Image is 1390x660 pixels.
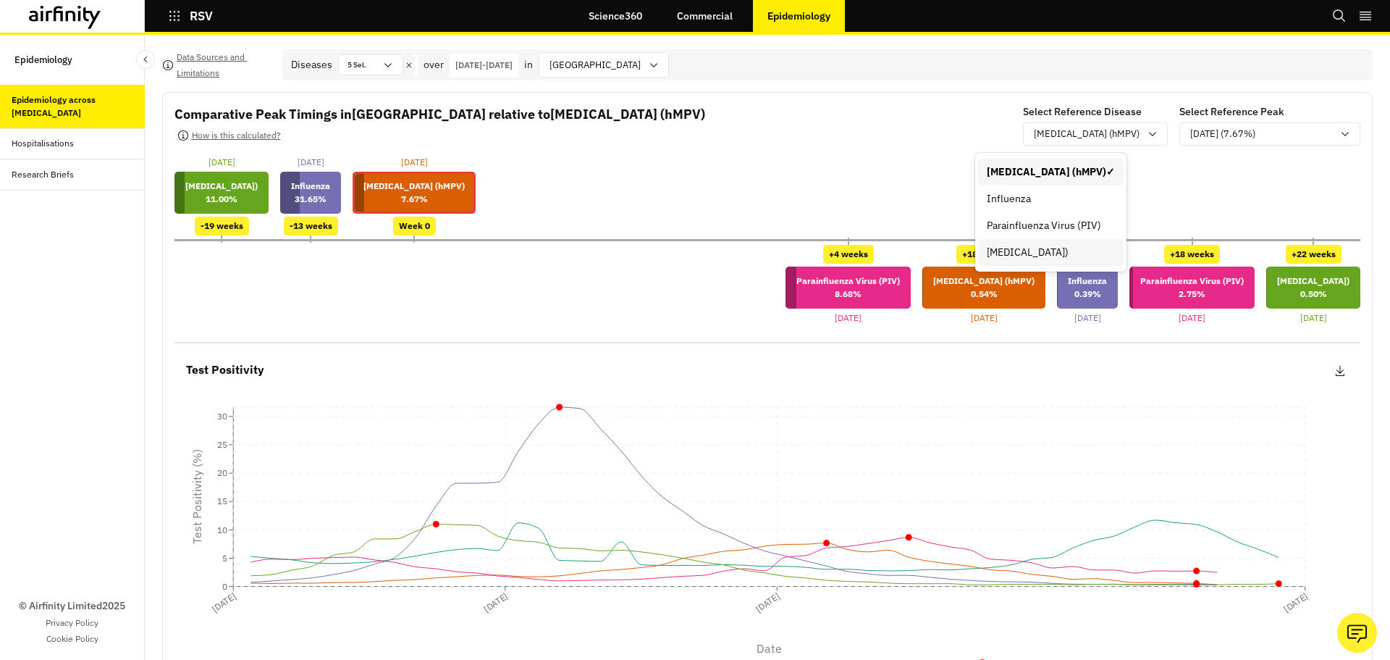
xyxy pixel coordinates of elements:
p: Parainfluenza Virus (PIV) [796,275,900,288]
p: Epidemiology [14,46,72,73]
button: Search [1332,4,1347,28]
tspan: 10 [217,525,227,535]
p: [DATE] [835,312,862,325]
p: 0.54 % [933,288,1035,301]
p: 31.65 % [291,193,330,206]
p: 0.39 % [1068,288,1107,301]
div: -13 weeks [284,217,338,235]
tspan: 15 [217,496,227,506]
p: 7.67 % [363,193,465,206]
tspan: Date [757,641,782,656]
button: Close Sidebar [136,50,155,69]
tspan: 5 [222,553,227,564]
a: Cookie Policy [46,632,98,646]
p: Select Reference Peak [1179,104,1284,120]
div: Epidemiology across [MEDICAL_DATA] [12,93,133,120]
p: Parainfluenza Virus (PIV) [1140,275,1244,288]
div: [MEDICAL_DATA] (hMPV) [987,164,1115,180]
p: [DATE] [1300,312,1327,325]
p: [DATE] (7.67%) [1190,127,1255,141]
p: [MEDICAL_DATA] (hMPV) [933,275,1035,288]
div: +22 weeks [1286,245,1341,264]
p: 0.50 % [1277,288,1349,301]
tspan: 0 [222,581,227,592]
tspan: [DATE] [481,590,510,615]
button: Ask our analysts [1337,613,1377,653]
p: [MEDICAL_DATA] (hMPV) [1034,127,1140,141]
p: 8.68 % [796,288,900,301]
p: [DATE] [298,156,324,169]
p: RSV [190,9,213,22]
p: [DATE] [971,312,998,325]
div: Diseases [291,57,332,72]
div: Hospitalisations [12,137,74,150]
p: Epidemiology [767,10,830,22]
tspan: Test Positivity (%) [190,449,204,544]
tspan: 25 [217,439,227,450]
tspan: 30 [217,411,227,422]
div: -19 weeks [195,217,249,235]
div: +18 weeks [1164,245,1220,264]
p: in [524,57,533,72]
div: Parainfluenza Virus (PIV) [987,218,1115,233]
p: Data Sources and Limitations [177,49,271,81]
div: Influenza [987,191,1115,206]
span: ✓ [1106,164,1115,180]
div: 5 Sel. [339,55,382,75]
p: [DATE] - [DATE] [455,59,513,72]
p: Select Reference Disease [1023,104,1142,120]
p: [DATE] [1074,312,1101,325]
tspan: [DATE] [1281,590,1310,615]
tspan: [DATE] [210,590,238,615]
div: Research Briefs [12,168,74,181]
p: [DATE] [208,156,235,169]
p: Influenza [291,180,330,193]
p: [DATE] [1179,312,1205,325]
div: +4 weeks [823,245,874,264]
div: +18 weeks [956,245,1012,264]
div: [MEDICAL_DATA]) [987,245,1115,260]
tspan: [DATE] [754,590,782,615]
p: [MEDICAL_DATA]) [1277,275,1349,288]
p: Influenza [1068,275,1107,288]
p: Test Positivity [186,361,264,380]
button: How is this calculated? [174,124,283,147]
p: 2.75 % [1140,288,1244,301]
p: Comparative Peak Timings in [GEOGRAPHIC_DATA] relative to [MEDICAL_DATA] (hMPV) [174,104,705,124]
p: © Airfinity Limited 2025 [19,598,125,614]
a: Privacy Policy [46,617,98,630]
button: Data Sources and Limitations [162,54,271,77]
div: Week 0 [393,217,436,235]
p: [MEDICAL_DATA]) [185,180,258,193]
p: over [424,57,444,72]
tspan: 20 [217,467,227,478]
button: RSV [168,4,213,28]
p: [MEDICAL_DATA] (hMPV) [363,180,465,193]
p: How is this calculated? [192,128,281,143]
p: 11.00 % [185,193,258,206]
p: [DATE] [401,156,428,169]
